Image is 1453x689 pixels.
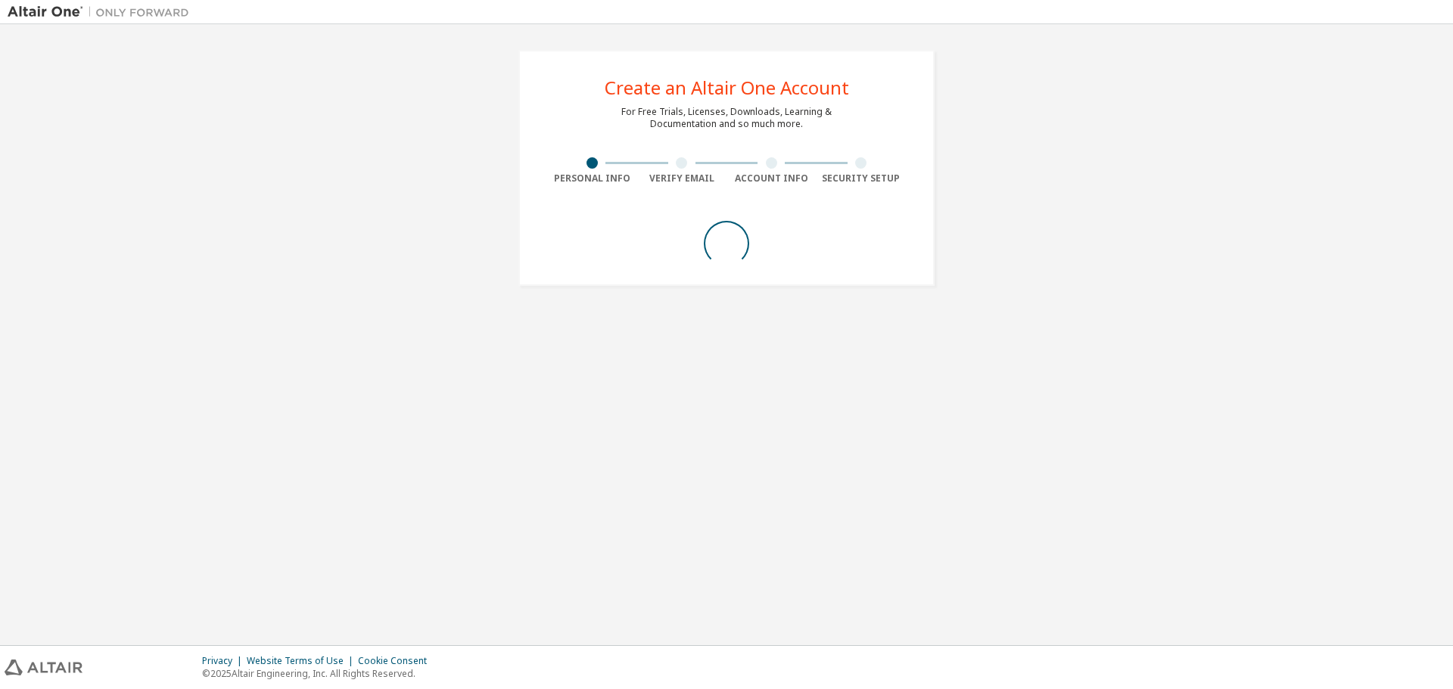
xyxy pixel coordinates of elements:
div: Verify Email [637,172,727,185]
div: For Free Trials, Licenses, Downloads, Learning & Documentation and so much more. [621,106,832,130]
div: Cookie Consent [358,655,436,667]
div: Security Setup [817,172,907,185]
div: Account Info [726,172,817,185]
div: Website Terms of Use [247,655,358,667]
div: Personal Info [547,172,637,185]
img: altair_logo.svg [5,660,82,675]
p: © 2025 Altair Engineering, Inc. All Rights Reserved. [202,667,436,680]
img: Altair One [8,5,197,20]
div: Privacy [202,655,247,667]
div: Create an Altair One Account [605,79,849,97]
